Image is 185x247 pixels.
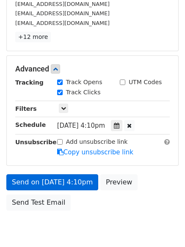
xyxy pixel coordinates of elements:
[57,148,133,156] a: Copy unsubscribe link
[15,139,57,145] strong: Unsubscribe
[6,195,71,211] a: Send Test Email
[66,88,101,97] label: Track Clicks
[100,174,138,190] a: Preview
[15,20,110,26] small: [EMAIL_ADDRESS][DOMAIN_NAME]
[15,64,170,74] h5: Advanced
[66,137,128,146] label: Add unsubscribe link
[15,10,110,16] small: [EMAIL_ADDRESS][DOMAIN_NAME]
[66,78,102,87] label: Track Opens
[129,78,162,87] label: UTM Codes
[57,122,105,129] span: [DATE] 4:10pm
[15,32,51,42] a: +12 more
[143,206,185,247] iframe: Chat Widget
[15,121,46,128] strong: Schedule
[6,174,98,190] a: Send on [DATE] 4:10pm
[15,1,110,7] small: [EMAIL_ADDRESS][DOMAIN_NAME]
[15,79,44,86] strong: Tracking
[15,105,37,112] strong: Filters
